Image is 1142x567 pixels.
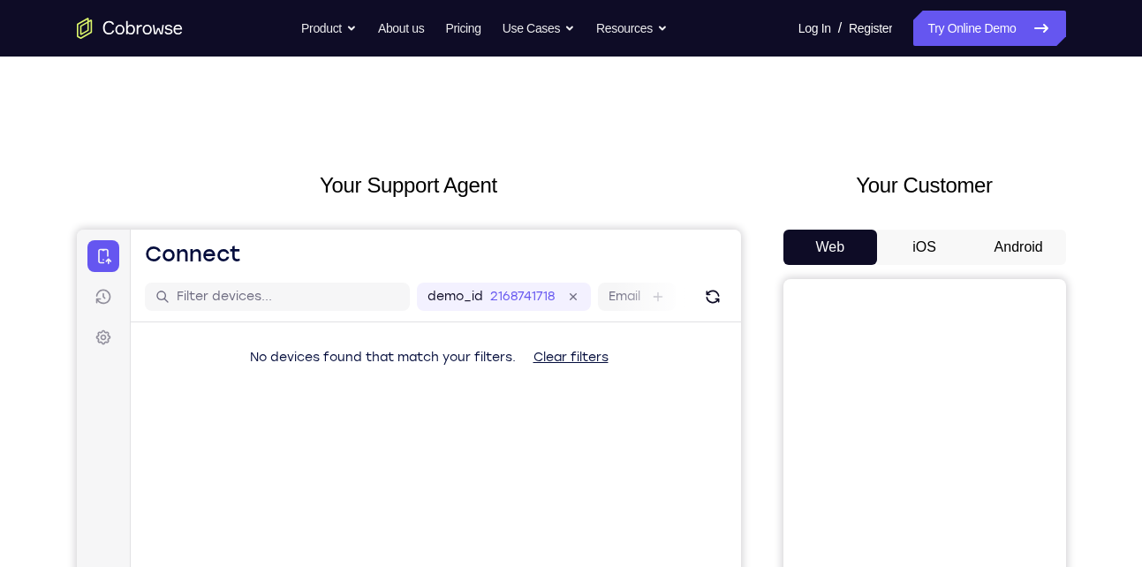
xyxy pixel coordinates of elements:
a: Pricing [445,11,480,46]
h2: Your Support Agent [77,170,741,201]
button: Clear filters [442,110,546,146]
button: Resources [596,11,668,46]
a: Try Online Demo [913,11,1065,46]
a: About us [378,11,424,46]
a: Register [849,11,892,46]
span: No devices found that match your filters. [173,120,439,135]
button: Use Cases [503,11,575,46]
button: Web [783,230,878,265]
a: Go to the home page [77,18,183,39]
button: iOS [877,230,972,265]
a: Log In [798,11,831,46]
span: / [838,18,842,39]
button: 6-digit code [306,532,412,567]
button: Product [301,11,357,46]
button: Android [972,230,1066,265]
h2: Your Customer [783,170,1066,201]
